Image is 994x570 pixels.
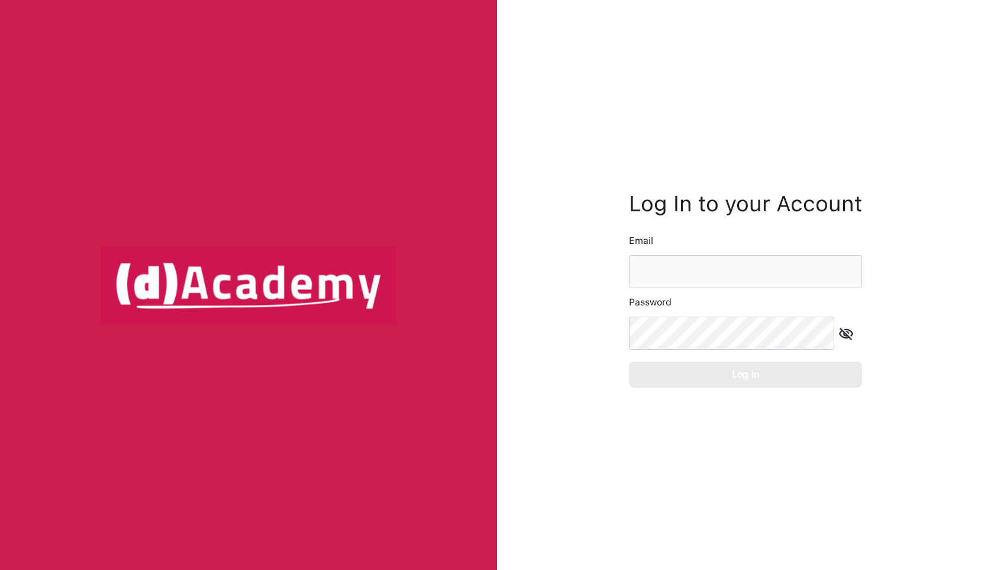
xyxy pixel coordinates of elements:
label: Email [629,233,653,249]
img: icon [839,328,853,340]
label: Password [629,294,672,311]
button: Log In [629,362,862,388]
img: logo [101,246,396,324]
h3: Log In to your Account [629,194,862,214]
